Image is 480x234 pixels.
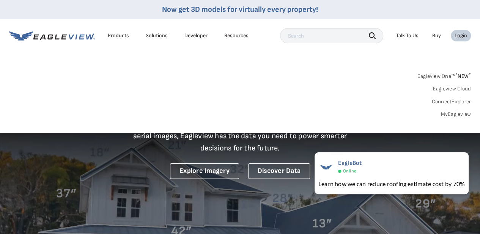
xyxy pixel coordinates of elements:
a: Discover Data [248,163,310,179]
a: Explore Imagery [170,163,239,179]
span: Online [343,168,356,174]
a: Eagleview One™*NEW* [417,71,471,79]
span: EagleBot [338,160,362,167]
a: Developer [184,32,208,39]
div: Solutions [146,32,168,39]
img: EagleBot [318,160,334,175]
a: ConnectExplorer [431,98,471,105]
input: Search [280,28,383,43]
a: Buy [432,32,441,39]
span: NEW [455,73,471,79]
div: Login [455,32,467,39]
div: Learn how we can reduce roofing estimate cost by 70% [318,179,465,188]
div: Resources [224,32,249,39]
div: Products [108,32,129,39]
div: Talk To Us [396,32,419,39]
p: A new era starts here. Built on more than 3.5 billion high-resolution aerial images, Eagleview ha... [124,118,356,154]
a: Eagleview Cloud [433,85,471,92]
a: Now get 3D models for virtually every property! [162,5,318,14]
a: MyEagleview [441,111,471,118]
